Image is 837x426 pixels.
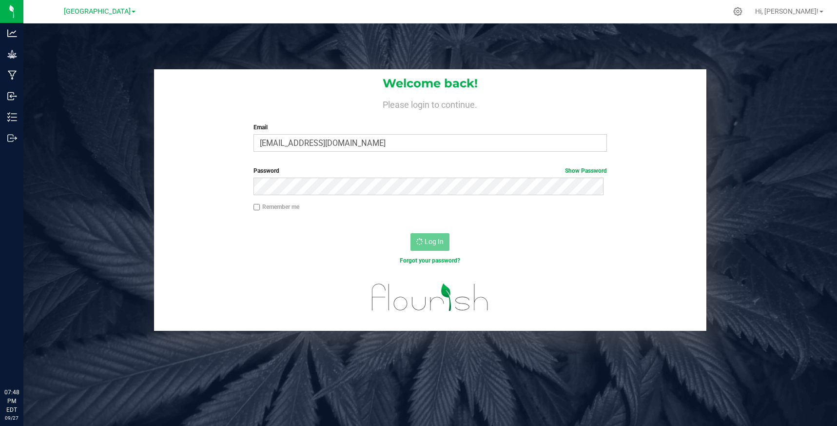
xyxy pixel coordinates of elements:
span: Password [253,167,279,174]
span: [GEOGRAPHIC_DATA] [64,7,131,16]
h1: Welcome back! [154,77,706,90]
a: Show Password [565,167,607,174]
img: flourish_logo.svg [361,275,499,320]
div: Manage settings [732,7,744,16]
span: Log In [425,238,444,245]
inline-svg: Manufacturing [7,70,17,80]
p: 09/27 [4,414,19,422]
inline-svg: Inventory [7,112,17,122]
inline-svg: Outbound [7,133,17,143]
inline-svg: Analytics [7,28,17,38]
label: Remember me [253,203,299,211]
inline-svg: Inbound [7,91,17,101]
h4: Please login to continue. [154,98,706,109]
a: Forgot your password? [400,257,460,264]
label: Email [253,123,607,132]
span: Hi, [PERSON_NAME]! [755,7,818,15]
button: Log In [410,233,449,251]
p: 07:48 PM EDT [4,388,19,414]
inline-svg: Grow [7,49,17,59]
input: Remember me [253,204,260,211]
